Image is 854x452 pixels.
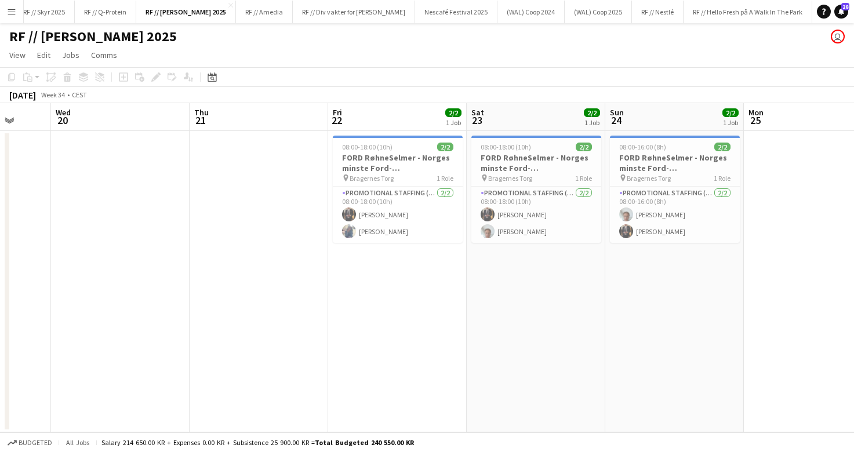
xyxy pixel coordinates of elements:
div: [DATE] [9,89,36,101]
span: Thu [194,107,209,118]
app-card-role: Promotional Staffing (Brand Ambassadors)2/208:00-16:00 (8h)[PERSON_NAME][PERSON_NAME] [610,187,740,243]
span: 20 [54,114,71,127]
span: 25 [747,114,764,127]
span: Bragernes Torg [488,174,532,183]
a: Edit [32,48,55,63]
span: 08:00-18:00 (10h) [342,143,393,151]
button: (WAL) Coop 2025 [565,1,632,23]
span: 23 [470,114,484,127]
span: Sun [610,107,624,118]
span: Fri [333,107,342,118]
span: Mon [748,107,764,118]
button: Nescafé Festival 2025 [415,1,497,23]
app-card-role: Promotional Staffing (Brand Ambassadors)2/208:00-18:00 (10h)[PERSON_NAME][PERSON_NAME] [333,187,463,243]
app-job-card: 08:00-16:00 (8h)2/2FORD RøhneSelmer - Norges minste Ford-forhandlerkontor Bragernes Torg1 RolePro... [610,136,740,243]
span: Week 34 [38,90,67,99]
app-user-avatar: Fredrikke Moland Flesner [831,30,845,43]
h3: FORD RøhneSelmer - Norges minste Ford-forhandlerkontor [333,152,463,173]
span: All jobs [64,438,92,447]
span: 1 Role [437,174,453,183]
div: 1 Job [723,118,738,127]
a: Jobs [57,48,84,63]
div: 1 Job [584,118,599,127]
span: Jobs [62,50,79,60]
span: Wed [56,107,71,118]
h1: RF // [PERSON_NAME] 2025 [9,28,177,45]
h3: FORD RøhneSelmer - Norges minste Ford-forhandlerkontor [471,152,601,173]
span: 21 [192,114,209,127]
button: RF // Hello Fresh på A Walk In The Park [684,1,812,23]
div: CEST [72,90,87,99]
span: Total Budgeted 240 550.00 KR [315,438,414,447]
span: 2/2 [445,108,461,117]
span: View [9,50,26,60]
button: (WAL) Coop 2024 [497,1,565,23]
span: Bragernes Torg [627,174,671,183]
a: View [5,48,30,63]
app-job-card: 08:00-18:00 (10h)2/2FORD RøhneSelmer - Norges minste Ford-forhandlerkontor Bragernes Torg1 RolePr... [471,136,601,243]
span: 2/2 [437,143,453,151]
span: 1 Role [714,174,731,183]
span: 2/2 [714,143,731,151]
span: 22 [331,114,342,127]
span: 08:00-18:00 (10h) [481,143,531,151]
app-job-card: 08:00-18:00 (10h)2/2FORD RøhneSelmer - Norges minste Ford-forhandlerkontor Bragernes Torg1 RolePr... [333,136,463,243]
button: Budgeted [6,436,54,449]
app-card-role: Promotional Staffing (Brand Ambassadors)2/208:00-18:00 (10h)[PERSON_NAME][PERSON_NAME] [471,187,601,243]
div: Salary 214 650.00 KR + Expenses 0.00 KR + Subsistence 25 900.00 KR = [101,438,414,447]
a: 28 [834,5,848,19]
h3: FORD RøhneSelmer - Norges minste Ford-forhandlerkontor [610,152,740,173]
button: RF // [PERSON_NAME] 2025 [136,1,236,23]
span: Bragernes Torg [350,174,394,183]
span: Sat [471,107,484,118]
button: RF // Skyr 2025 [14,1,75,23]
span: 2/2 [722,108,739,117]
span: 2/2 [576,143,592,151]
button: RF // Q-Protein [75,1,136,23]
span: 1 Role [575,174,592,183]
button: RF // Div vakter for [PERSON_NAME] [293,1,415,23]
span: 24 [608,114,624,127]
span: 28 [841,3,849,10]
span: Edit [37,50,50,60]
button: RF // Amedia [236,1,293,23]
button: RF // Nestlé [632,1,684,23]
span: 08:00-16:00 (8h) [619,143,666,151]
a: Comms [86,48,122,63]
span: Comms [91,50,117,60]
span: Budgeted [19,439,52,447]
span: 2/2 [584,108,600,117]
div: 1 Job [446,118,461,127]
